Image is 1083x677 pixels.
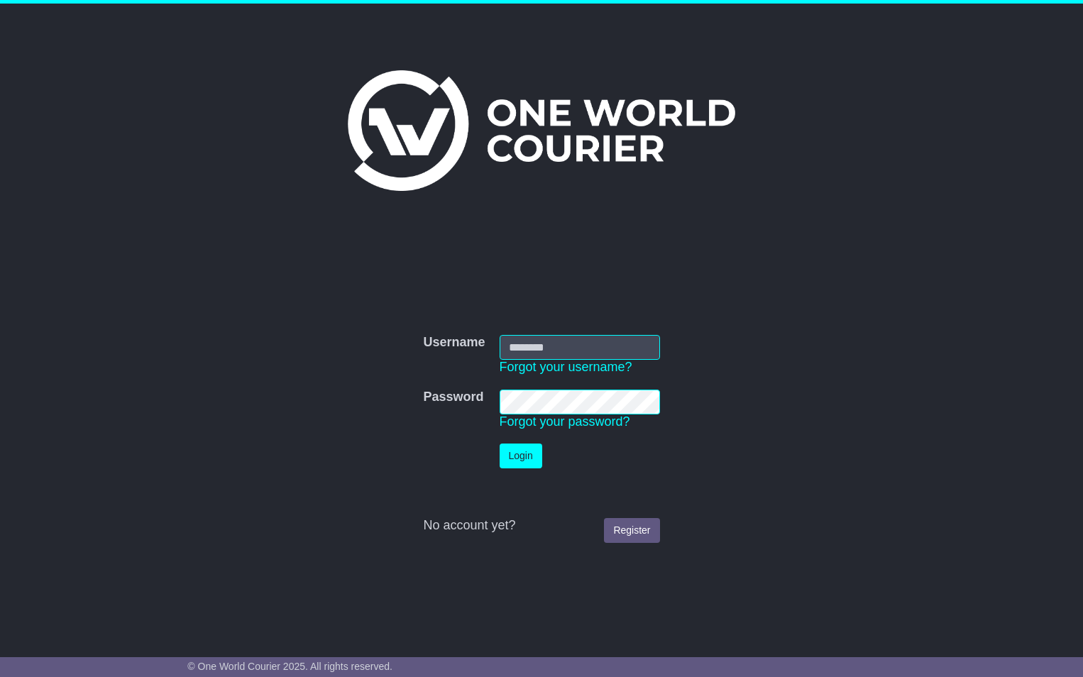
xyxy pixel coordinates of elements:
[500,360,632,374] a: Forgot your username?
[423,390,483,405] label: Password
[604,518,659,543] a: Register
[423,518,659,534] div: No account yet?
[187,661,392,672] span: © One World Courier 2025. All rights reserved.
[500,414,630,429] a: Forgot your password?
[500,444,542,468] button: Login
[348,70,735,191] img: One World
[423,335,485,351] label: Username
